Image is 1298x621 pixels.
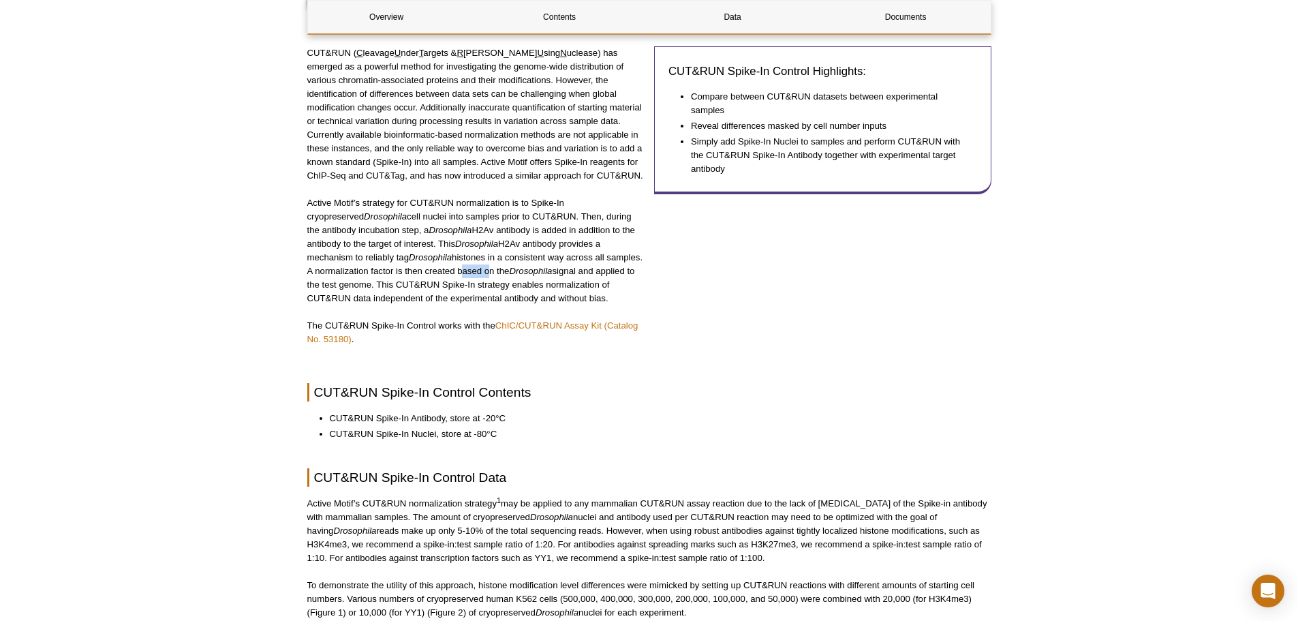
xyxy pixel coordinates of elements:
p: The CUT&RUN Spike-In Control works with the . [307,319,645,346]
u: R [457,48,463,58]
h3: CUT&RUN Spike-In Control Highlights: [668,63,977,80]
a: Data [654,1,812,33]
li: Reveal differences masked by cell number inputs [691,119,963,133]
a: Contents [481,1,638,33]
li: Compare between CUT&RUN datasets between experimental samples [691,90,963,117]
p: To demonstrate the utility of this approach, histone modification level differences were mimicked... [307,579,991,620]
a: Overview [308,1,465,33]
li: CUT&RUN Spike-In Nuclei, store at -80°C [330,427,978,441]
em: Drosophila [509,266,552,276]
u: C [356,48,363,58]
u: N [560,48,567,58]
li: CUT&RUN Spike-In Antibody, store at -20°C [330,412,978,425]
div: Open Intercom Messenger [1252,575,1284,607]
p: Active Motif’s strategy for CUT&RUN normalization is to Spike-In cryopreserved cell nuclei into s... [307,196,645,305]
h2: CUT&RUN Spike-In Control Data [307,468,991,487]
li: Simply add Spike-In Nuclei to samples and perform CUT&RUN with the CUT&RUN Spike-In Antibody toge... [691,135,963,176]
u: U [395,48,401,58]
p: CUT&RUN ( leavage nder argets & [PERSON_NAME] sing uclease) has emerged as a powerful method for ... [307,46,645,183]
em: Drosophila [364,211,407,222]
em: Drosophila [333,526,376,536]
em: Drosophila [409,252,452,262]
h2: CUT&RUN Spike-In Control Contents [307,383,991,402]
u: U [537,48,544,58]
em: Drosophila [536,607,578,618]
a: Documents [827,1,985,33]
p: Active Motif’s CUT&RUN normalization strategy may be applied to any mammalian CUT&RUN assay react... [307,497,991,565]
em: Drosophila [530,512,573,522]
em: Drosophila [455,239,498,249]
em: Drosophila [429,225,472,235]
a: ChIC/CUT&RUN Assay Kit (Catalog No. 53180) [307,320,638,344]
sup: 1 [497,496,501,504]
u: T [419,48,424,58]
